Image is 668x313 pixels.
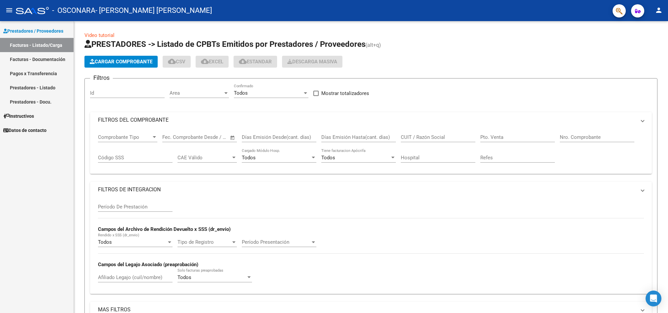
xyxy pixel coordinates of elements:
[229,134,237,141] button: Open calendar
[98,134,151,140] span: Comprobante Tipo
[168,59,185,65] span: CSV
[95,3,212,18] span: - [PERSON_NAME] [PERSON_NAME]
[84,56,158,68] button: Cargar Comprobante
[282,56,342,68] button: Descarga Masiva
[84,40,366,49] span: PRESTADORES -> Listado de CPBTs Emitidos por Prestadores / Proveedores
[177,155,231,161] span: CAE Válido
[98,186,636,193] mat-panel-title: FILTROS DE INTEGRACION
[3,112,34,120] span: Instructivos
[98,262,198,267] strong: Campos del Legajo Asociado (preaprobación)
[90,182,652,198] mat-expansion-panel-header: FILTROS DE INTEGRACION
[287,59,337,65] span: Descarga Masiva
[163,56,191,68] button: CSV
[98,226,231,232] strong: Campos del Archivo de Rendición Devuelto x SSS (dr_envio)
[234,90,248,96] span: Todos
[52,3,95,18] span: - OSCONARA
[242,239,310,245] span: Período Presentación
[168,57,176,65] mat-icon: cloud_download
[84,32,114,38] a: Video tutorial
[90,73,113,82] h3: Filtros
[3,27,63,35] span: Prestadores / Proveedores
[177,239,231,245] span: Tipo de Registro
[646,291,661,306] div: Open Intercom Messenger
[98,116,636,124] mat-panel-title: FILTROS DEL COMPROBANTE
[190,134,222,140] input: End date
[655,6,663,14] mat-icon: person
[90,59,152,65] span: Cargar Comprobante
[98,239,112,245] span: Todos
[321,155,335,161] span: Todos
[177,274,191,280] span: Todos
[90,112,652,128] mat-expansion-panel-header: FILTROS DEL COMPROBANTE
[239,57,247,65] mat-icon: cloud_download
[162,134,184,140] input: Start date
[234,56,277,68] button: Estandar
[5,6,13,14] mat-icon: menu
[242,155,256,161] span: Todos
[282,56,342,68] app-download-masive: Descarga masiva de comprobantes (adjuntos)
[3,127,47,134] span: Datos de contacto
[201,59,223,65] span: EXCEL
[196,56,229,68] button: EXCEL
[239,59,272,65] span: Estandar
[170,90,223,96] span: Area
[90,198,652,294] div: FILTROS DE INTEGRACION
[366,42,381,48] span: (alt+q)
[90,128,652,174] div: FILTROS DEL COMPROBANTE
[201,57,209,65] mat-icon: cloud_download
[321,89,369,97] span: Mostrar totalizadores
